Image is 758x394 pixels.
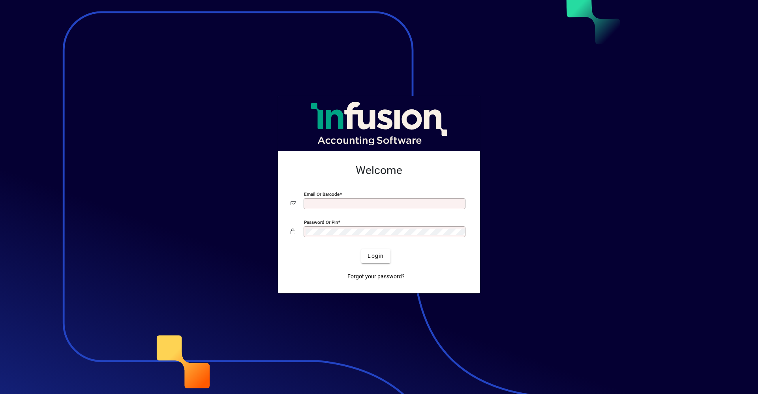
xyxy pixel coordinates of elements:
[304,191,340,197] mat-label: Email or Barcode
[344,270,408,284] a: Forgot your password?
[368,252,384,260] span: Login
[291,164,467,177] h2: Welcome
[304,219,338,225] mat-label: Password or Pin
[347,272,405,281] span: Forgot your password?
[361,249,390,263] button: Login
